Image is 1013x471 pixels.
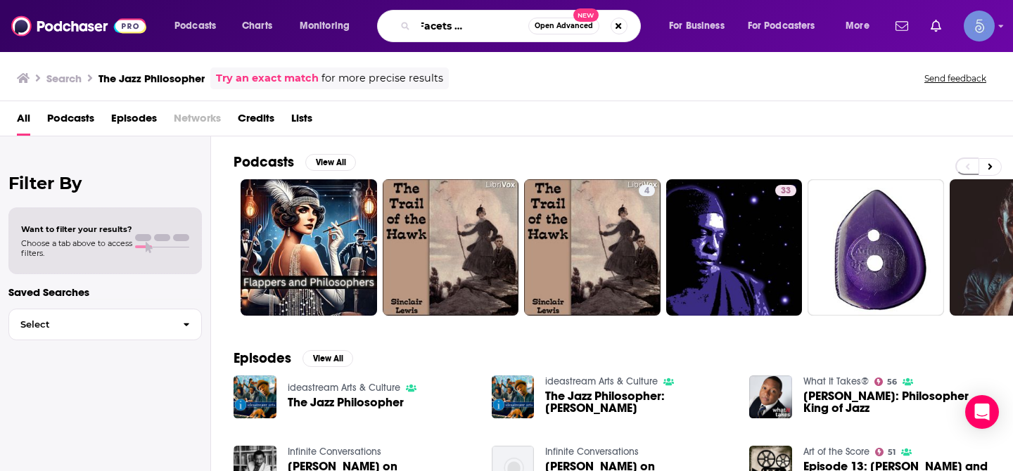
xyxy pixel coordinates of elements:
h2: Podcasts [234,153,294,171]
a: All [17,107,30,136]
a: The Jazz Philosopher: Ben Sidran [545,390,732,414]
span: [PERSON_NAME]: Philosopher King of Jazz [803,390,990,414]
img: The Jazz Philosopher [234,375,276,418]
button: open menu [836,15,887,37]
p: Saved Searches [8,285,202,299]
span: 4 [644,184,649,198]
a: 4 [524,179,661,316]
a: 33 [775,185,796,196]
span: The Jazz Philosopher: [PERSON_NAME] [545,390,732,414]
input: Search podcasts, credits, & more... [416,15,528,37]
a: 51 [875,448,896,456]
img: User Profile [964,11,995,41]
a: ideastream Arts & Culture [545,375,658,387]
button: Send feedback [920,72,990,84]
a: Infinite Conversations [545,446,639,458]
a: Wynton Marsalis: Philosopher King of Jazz [803,390,990,414]
a: Lists [291,107,312,136]
span: Charts [242,16,272,36]
span: Select [9,320,172,329]
a: Show notifications dropdown [890,14,914,38]
a: Art of the Score [803,446,869,458]
a: Try an exact match [216,70,319,86]
a: The Jazz Philosopher [288,396,404,408]
img: Wynton Marsalis: Philosopher King of Jazz [749,375,792,418]
a: Charts [233,15,281,37]
h2: Filter By [8,173,202,193]
span: 33 [781,184,791,198]
div: Open Intercom Messenger [965,395,999,429]
span: For Podcasters [748,16,815,36]
span: for more precise results [321,70,443,86]
div: Search podcasts, credits, & more... [390,10,654,42]
span: Want to filter your results? [21,224,132,234]
span: Monitoring [300,16,350,36]
a: Credits [238,107,274,136]
a: Episodes [111,107,157,136]
button: View All [305,154,356,171]
span: Podcasts [174,16,216,36]
a: PodcastsView All [234,153,356,171]
a: What It Takes® [803,375,869,387]
button: open menu [290,15,368,37]
a: 56 [874,378,897,386]
button: Show profile menu [964,11,995,41]
span: Open Advanced [535,22,593,30]
button: open menu [165,15,234,37]
h2: Episodes [234,349,291,367]
span: Choose a tab above to access filters. [21,238,132,258]
a: 33 [666,179,803,316]
span: 51 [888,449,896,456]
span: Logged in as Spiral5-G1 [964,11,995,41]
a: Podcasts [47,107,94,136]
h3: Search [46,72,82,85]
h3: The Jazz Philosopher [98,72,205,85]
span: 56 [887,379,897,385]
button: open menu [659,15,742,37]
a: Infinite Conversations [288,446,381,458]
img: The Jazz Philosopher: Ben Sidran [492,375,535,418]
span: More [846,16,869,36]
span: New [573,8,599,22]
a: EpisodesView All [234,349,353,367]
span: Networks [174,107,221,136]
span: For Business [669,16,725,36]
a: ideastream Arts & Culture [288,382,400,394]
img: Podchaser - Follow, Share and Rate Podcasts [11,13,146,39]
button: Select [8,309,202,340]
a: 4 [639,185,655,196]
button: open menu [739,15,836,37]
button: Open AdvancedNew [528,18,599,34]
button: View All [302,350,353,367]
a: Show notifications dropdown [925,14,947,38]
